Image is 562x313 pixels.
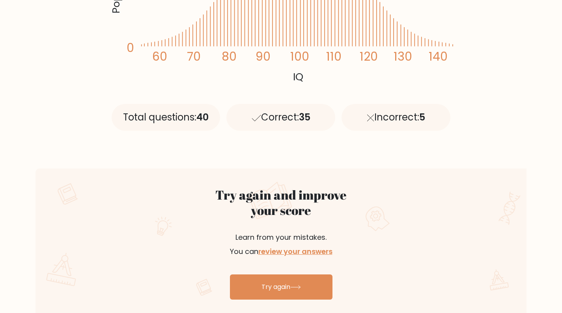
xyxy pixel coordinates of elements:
[196,111,209,124] span: 40
[293,70,303,84] tspan: IQ
[256,48,271,65] tspan: 90
[187,48,201,65] tspan: 70
[152,48,167,65] tspan: 60
[342,104,450,131] div: Incorrect:
[326,48,342,65] tspan: 110
[394,48,412,65] tspan: 130
[127,40,134,56] tspan: 0
[290,48,309,65] tspan: 100
[187,221,375,268] p: Learn from your mistakes. You can
[226,104,335,131] div: Correct:
[360,48,378,65] tspan: 120
[112,104,220,131] div: Total questions:
[230,274,332,300] a: Try again
[187,187,375,218] h2: Try again and improve your score
[221,48,236,65] tspan: 80
[258,246,332,256] a: review your answers
[429,48,448,65] tspan: 140
[419,111,425,124] span: 5
[299,111,310,124] span: 35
